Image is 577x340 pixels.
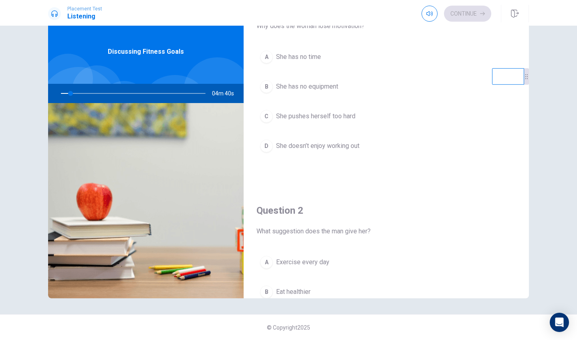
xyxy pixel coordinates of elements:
button: AShe has no time [256,47,516,67]
div: Open Intercom Messenger [550,313,569,332]
span: 04m 40s [212,84,240,103]
span: Discussing Fitness Goals [108,47,184,57]
span: Placement Test [67,6,102,12]
button: BEat healthier [256,282,516,302]
button: AExercise every day [256,252,516,272]
button: DShe doesn’t enjoy working out [256,136,516,156]
div: A [260,256,273,269]
h1: Listening [67,12,102,21]
span: She doesn’t enjoy working out [276,141,359,151]
div: D [260,140,273,152]
button: CShe pushes herself too hard [256,106,516,126]
div: B [260,80,273,93]
span: She pushes herself too hard [276,111,355,121]
span: She has no time [276,52,321,62]
button: BShe has no equipment [256,77,516,97]
div: B [260,285,273,298]
div: A [260,51,273,63]
span: Eat healthier [276,287,311,297]
h4: Question 2 [256,204,516,217]
span: Why does the woman lose motivation? [256,21,516,31]
span: What suggestion does the man give her? [256,227,516,236]
span: © Copyright 2025 [267,324,310,331]
span: Exercise every day [276,257,329,267]
span: She has no equipment [276,82,338,91]
div: C [260,110,273,123]
img: Discussing Fitness Goals [48,103,244,298]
